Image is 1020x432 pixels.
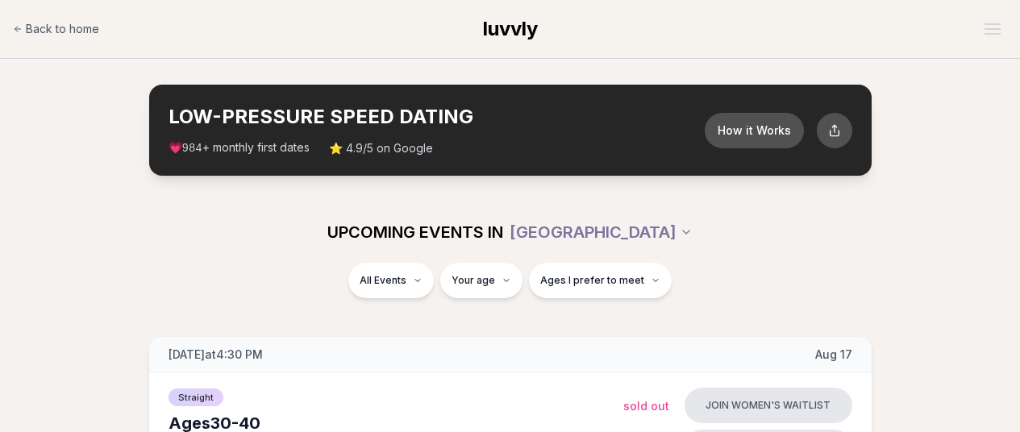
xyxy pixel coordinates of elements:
button: Join women's waitlist [685,388,852,423]
span: Your age [452,274,495,287]
span: 984 [182,142,202,155]
button: Your age [440,263,522,298]
span: ⭐ 4.9/5 on Google [329,140,433,156]
span: luvvly [483,17,538,40]
span: Sold Out [623,399,669,413]
h2: LOW-PRESSURE SPEED DATING [169,104,705,130]
button: How it Works [705,113,804,148]
span: [DATE] at 4:30 PM [169,347,263,363]
span: Ages I prefer to meet [540,274,644,287]
span: Aug 17 [815,347,852,363]
span: Straight [169,388,223,406]
span: UPCOMING EVENTS IN [327,221,503,243]
button: All Events [348,263,434,298]
a: Back to home [13,13,99,45]
span: All Events [360,274,406,287]
a: luvvly [483,16,538,42]
button: [GEOGRAPHIC_DATA] [510,214,693,250]
span: 💗 + monthly first dates [169,139,310,156]
button: Ages I prefer to meet [529,263,672,298]
span: Back to home [26,21,99,37]
button: Open menu [978,17,1007,41]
